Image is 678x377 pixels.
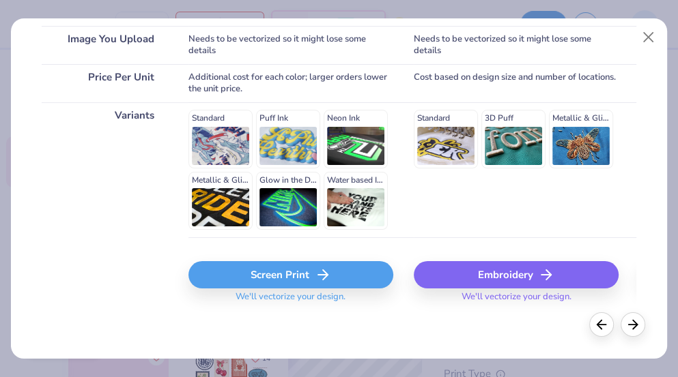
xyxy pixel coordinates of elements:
div: Additional cost for each color; larger orders lower the unit price. [188,64,393,102]
div: Screen Print [188,261,393,288]
div: Embroidery [414,261,619,288]
div: Needs to be vectorized so it might lose some details [188,26,393,64]
span: We'll vectorize your design. [455,291,576,311]
div: Image You Upload [42,26,168,64]
div: Variants [42,102,168,237]
div: Needs to be vectorized so it might lose some details [414,26,619,64]
div: Price Per Unit [42,64,168,102]
div: Cost based on design size and number of locations. [414,64,619,102]
span: We'll vectorize your design. [230,291,351,311]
